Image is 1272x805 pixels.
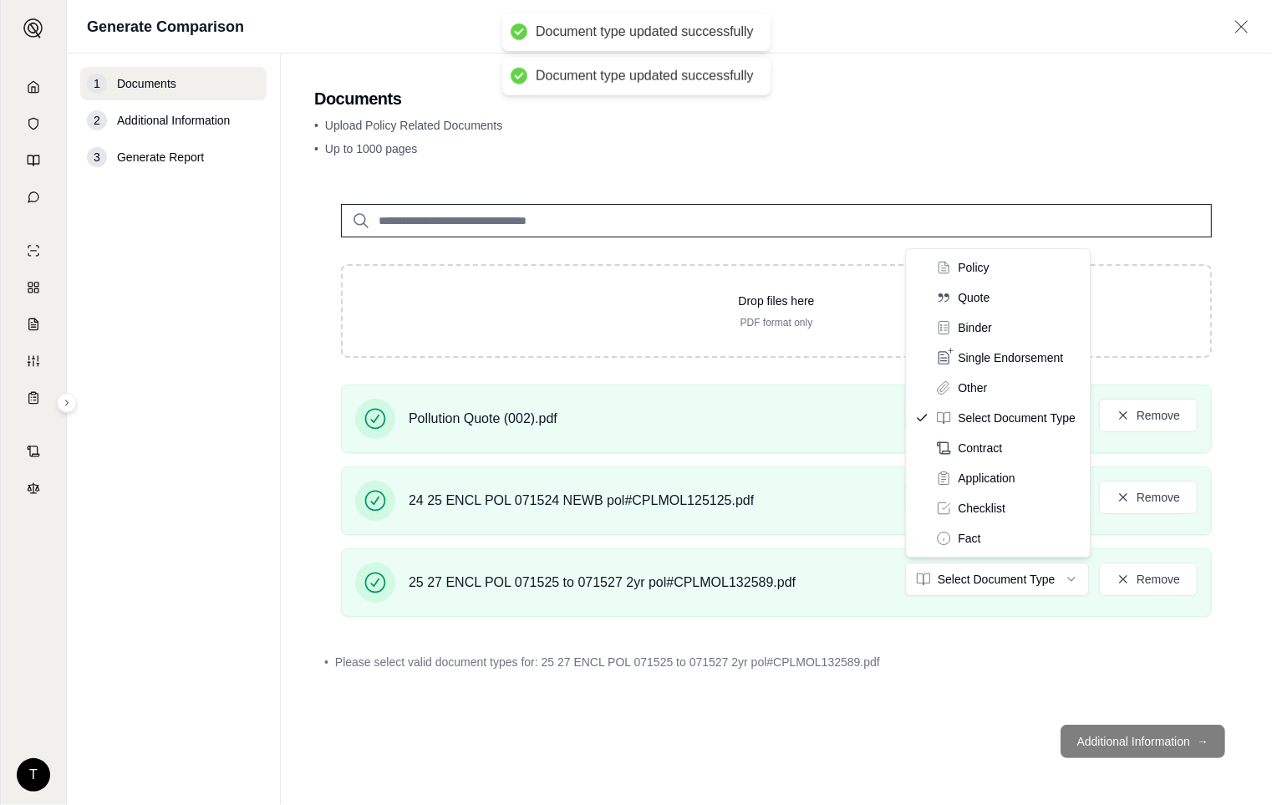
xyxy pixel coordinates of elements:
span: Binder [958,319,991,336]
span: Application [958,470,1015,487]
span: Fact [958,530,980,547]
span: Policy [958,259,989,276]
span: Select Document Type [958,410,1076,426]
span: Contract [958,440,1002,456]
div: Document type updated successfully [536,68,754,85]
span: Checklist [958,500,1005,517]
span: Other [958,380,987,396]
span: Single Endorsement [958,349,1063,366]
span: Quote [958,289,990,306]
div: Document type updated successfully [536,23,754,41]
